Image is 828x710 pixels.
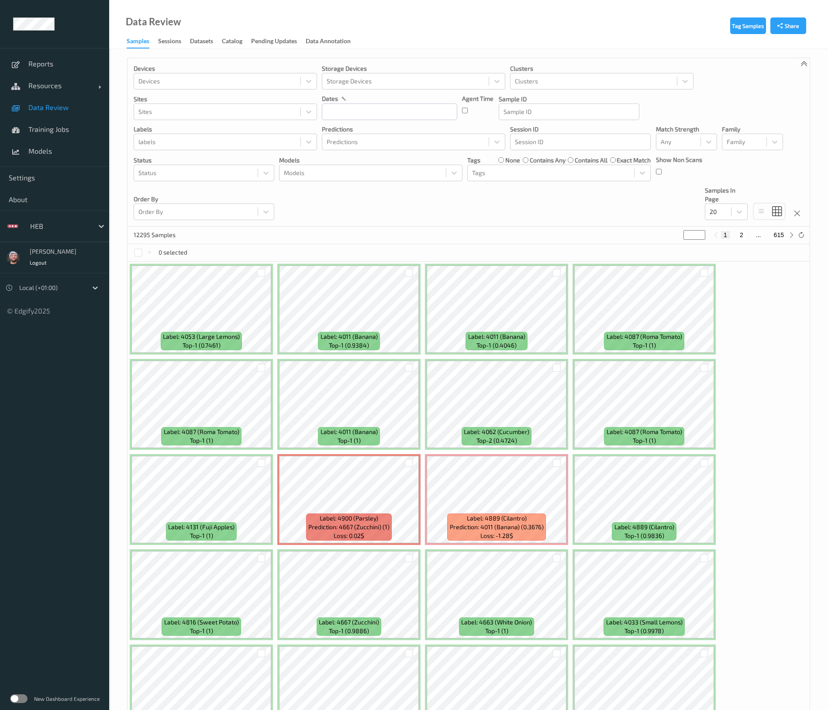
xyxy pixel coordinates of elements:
p: Agent Time [462,94,493,103]
p: Family [722,125,783,134]
label: exact match [617,156,651,165]
span: Label: 4087 (Roma Tomato) [164,427,239,436]
span: top-1 (0.7461) [183,341,221,350]
a: Data Annotation [306,35,359,48]
span: top-1 (1) [633,341,656,350]
span: Label: 4011 (Banana) [321,332,378,341]
div: Data Review [126,17,181,26]
p: labels [134,125,317,134]
span: Loss: 0.02$ [334,531,364,540]
p: Session ID [510,125,651,134]
span: Label: 4131 (Fuji Apples) [168,523,235,531]
div: Datasets [190,37,213,48]
p: Tags [467,156,480,165]
p: Show Non Scans [656,155,702,164]
button: 2 [737,231,746,239]
button: ... [753,231,764,239]
div: Samples [127,37,149,48]
span: top-1 (1) [485,627,508,635]
span: Label: 4900 (Parsley) [320,514,378,523]
span: Label: 4889 (Cilantro) [467,514,527,523]
span: Loss: -1.28$ [480,531,513,540]
p: dates [322,94,338,103]
p: Match Strength [656,125,717,134]
span: top-1 (0.9886) [329,627,369,635]
span: top-2 (0.4724) [476,436,517,445]
p: 0 selected [159,248,187,257]
button: 1 [721,231,730,239]
label: contains any [530,156,566,165]
label: none [505,156,520,165]
span: top-1 (1) [633,436,656,445]
span: Label: 4087 (Roma Tomato) [607,427,682,436]
span: Label: 4011 (Banana) [321,427,378,436]
span: Label: 4816 (Sweet Potato) [164,618,239,627]
span: top-1 (0.9836) [624,531,664,540]
button: 615 [771,231,787,239]
span: Prediction: 4011 (Banana) (0.3676) [450,523,544,531]
span: Label: 4889 (Cilantro) [614,523,674,531]
p: Samples In Page [705,186,748,203]
div: Sessions [158,37,181,48]
a: Pending Updates [251,35,306,48]
span: Label: 4011 (Banana) [468,332,525,341]
span: Label: 4667 (Zucchini) [319,618,379,627]
p: Sample ID [499,95,639,103]
div: Catalog [222,37,242,48]
a: Datasets [190,35,222,48]
p: Devices [134,64,317,73]
span: top-1 (0.4046) [476,341,517,350]
span: Label: 4087 (Roma Tomato) [607,332,682,341]
a: Catalog [222,35,251,48]
button: Tag Samples [730,17,766,34]
div: Data Annotation [306,37,351,48]
p: Models [279,156,462,165]
p: Order By [134,195,274,203]
span: Label: 4033 (Small Lemons) [606,618,683,627]
span: top-1 (0.9384) [329,341,369,350]
span: Label: 4663 (White Onion) [461,618,532,627]
label: contains all [575,156,607,165]
p: Sites [134,95,317,103]
span: Label: 4062 (Cucumber) [464,427,529,436]
a: Samples [127,35,158,48]
p: Storage Devices [322,64,505,73]
span: top-1 (1) [190,531,213,540]
button: Share [770,17,806,34]
span: top-1 (0.9978) [624,627,664,635]
span: top-1 (1) [190,627,213,635]
a: Sessions [158,35,190,48]
p: Status [134,156,274,165]
span: Label: 4053 (Large Lemons) [163,332,240,341]
span: top-1 (1) [338,436,361,445]
p: Predictions [322,125,505,134]
div: Pending Updates [251,37,297,48]
span: Prediction: 4667 (Zucchini) (1) [308,523,390,531]
span: top-1 (1) [190,436,213,445]
p: 12295 Samples [134,231,199,239]
p: Clusters [510,64,693,73]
